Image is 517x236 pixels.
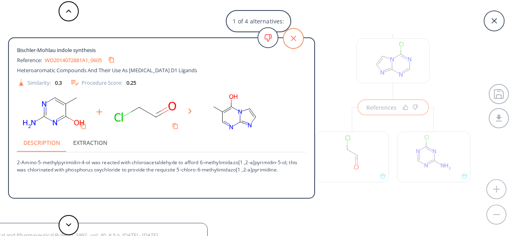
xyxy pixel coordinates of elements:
div: Similarity: [17,78,62,87]
span: Reference: [17,56,45,63]
button: Extraction [67,133,114,152]
svg: Cc1cnc(N)nc1O [17,92,90,133]
div: 0.3 [55,80,62,85]
div: procedure tabs [17,133,306,152]
button: Copy to clipboard [169,120,182,133]
div: 0.25 [126,80,136,85]
p: 2-Amino-5-methylpyrimidin-4-ol was reacted with chloroacetaldehyde to afford 6-methylimidazo[1 ,2... [17,152,306,173]
div: Procedure Score: [70,78,136,88]
button: Description [17,133,67,152]
button: Copy to clipboard [77,120,90,133]
a: WO2014072881A1_0605 [45,57,102,63]
button: Copy to clipboard [105,54,118,67]
svg: O=CCCl [109,92,182,133]
svg: Cc1cnc2nccn2c1O [198,92,271,133]
span: Bischler-Mohlau indole synthesis [17,46,99,54]
span: Heteroaromatic Compounds And Their Use As [MEDICAL_DATA] D1 Ligands [17,67,197,74]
